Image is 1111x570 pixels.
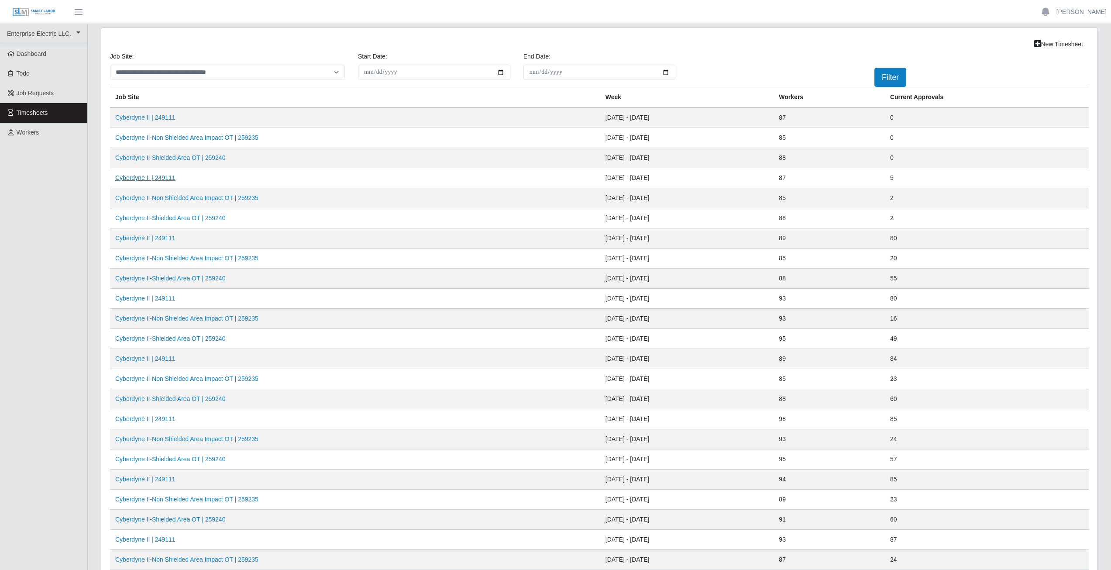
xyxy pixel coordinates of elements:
a: Cyberdyne II-Non Shielded Area Impact OT | 259235 [115,315,258,322]
img: SLM Logo [12,7,56,17]
td: 88 [774,208,885,228]
a: Cyberdyne II | 249111 [115,355,175,362]
a: Cyberdyne II | 249111 [115,415,175,422]
th: Week [600,87,774,108]
span: Dashboard [17,50,47,57]
td: 88 [774,269,885,289]
td: 0 [885,148,1089,168]
td: 91 [774,510,885,530]
td: 49 [885,329,1089,349]
a: Cyberdyne II-Shielded Area OT | 259240 [115,395,225,402]
td: 89 [774,349,885,369]
td: 0 [885,107,1089,128]
td: 0 [885,128,1089,148]
td: [DATE] - [DATE] [600,289,774,309]
td: 23 [885,490,1089,510]
a: Cyberdyne II-Shielded Area OT | 259240 [115,275,225,282]
a: Cyberdyne II | 249111 [115,114,175,121]
td: [DATE] - [DATE] [600,389,774,409]
td: 60 [885,510,1089,530]
td: 95 [774,449,885,470]
td: [DATE] - [DATE] [600,168,774,188]
td: 93 [774,530,885,550]
td: 93 [774,309,885,329]
a: Cyberdyne II | 249111 [115,536,175,543]
td: 88 [774,148,885,168]
td: 24 [885,429,1089,449]
a: Cyberdyne II-Non Shielded Area Impact OT | 259235 [115,194,258,201]
td: [DATE] - [DATE] [600,409,774,429]
td: 20 [885,249,1089,269]
td: 85 [774,249,885,269]
td: [DATE] - [DATE] [600,369,774,389]
td: 85 [885,409,1089,429]
td: [DATE] - [DATE] [600,309,774,329]
td: [DATE] - [DATE] [600,208,774,228]
a: Cyberdyne II-Shielded Area OT | 259240 [115,214,225,221]
td: 95 [774,329,885,349]
td: [DATE] - [DATE] [600,128,774,148]
a: Cyberdyne II-Shielded Area OT | 259240 [115,456,225,463]
td: 85 [774,188,885,208]
td: [DATE] - [DATE] [600,449,774,470]
td: 55 [885,269,1089,289]
td: 94 [774,470,885,490]
td: 60 [885,389,1089,409]
td: 80 [885,289,1089,309]
label: Start Date: [358,52,387,61]
td: 2 [885,188,1089,208]
td: [DATE] - [DATE] [600,228,774,249]
label: End Date: [523,52,550,61]
td: 93 [774,429,885,449]
a: Cyberdyne II-Non Shielded Area Impact OT | 259235 [115,255,258,262]
a: Cyberdyne II | 249111 [115,476,175,483]
span: Todo [17,70,30,77]
td: 87 [774,107,885,128]
td: [DATE] - [DATE] [600,470,774,490]
td: 87 [774,168,885,188]
a: Cyberdyne II | 249111 [115,235,175,242]
td: 87 [774,550,885,570]
span: Workers [17,129,39,136]
a: Cyberdyne II-Non Shielded Area Impact OT | 259235 [115,375,258,382]
td: 16 [885,309,1089,329]
td: 88 [774,389,885,409]
td: 5 [885,168,1089,188]
td: 89 [774,490,885,510]
a: Cyberdyne II-Shielded Area OT | 259240 [115,516,225,523]
a: Cyberdyne II-Non Shielded Area Impact OT | 259235 [115,134,258,141]
td: [DATE] - [DATE] [600,490,774,510]
td: [DATE] - [DATE] [600,188,774,208]
a: Cyberdyne II-Non Shielded Area Impact OT | 259235 [115,435,258,442]
a: [PERSON_NAME] [1056,7,1107,17]
td: [DATE] - [DATE] [600,550,774,570]
label: job site: [110,52,134,61]
td: [DATE] - [DATE] [600,269,774,289]
a: Cyberdyne II | 249111 [115,295,175,302]
td: [DATE] - [DATE] [600,349,774,369]
span: Job Requests [17,90,54,97]
td: 85 [774,369,885,389]
td: 98 [774,409,885,429]
span: Timesheets [17,109,48,116]
td: 87 [885,530,1089,550]
td: 85 [885,470,1089,490]
td: 93 [774,289,885,309]
td: [DATE] - [DATE] [600,429,774,449]
button: Filter [874,68,906,87]
a: Cyberdyne II | 249111 [115,174,175,181]
a: Cyberdyne II-Shielded Area OT | 259240 [115,335,225,342]
th: job site [110,87,600,108]
td: 23 [885,369,1089,389]
td: 85 [774,128,885,148]
td: 84 [885,349,1089,369]
td: [DATE] - [DATE] [600,329,774,349]
th: Current Approvals [885,87,1089,108]
td: [DATE] - [DATE] [600,530,774,550]
td: 89 [774,228,885,249]
a: Cyberdyne II-Non Shielded Area Impact OT | 259235 [115,496,258,503]
td: [DATE] - [DATE] [600,107,774,128]
a: New Timesheet [1028,37,1089,52]
td: [DATE] - [DATE] [600,148,774,168]
td: 57 [885,449,1089,470]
